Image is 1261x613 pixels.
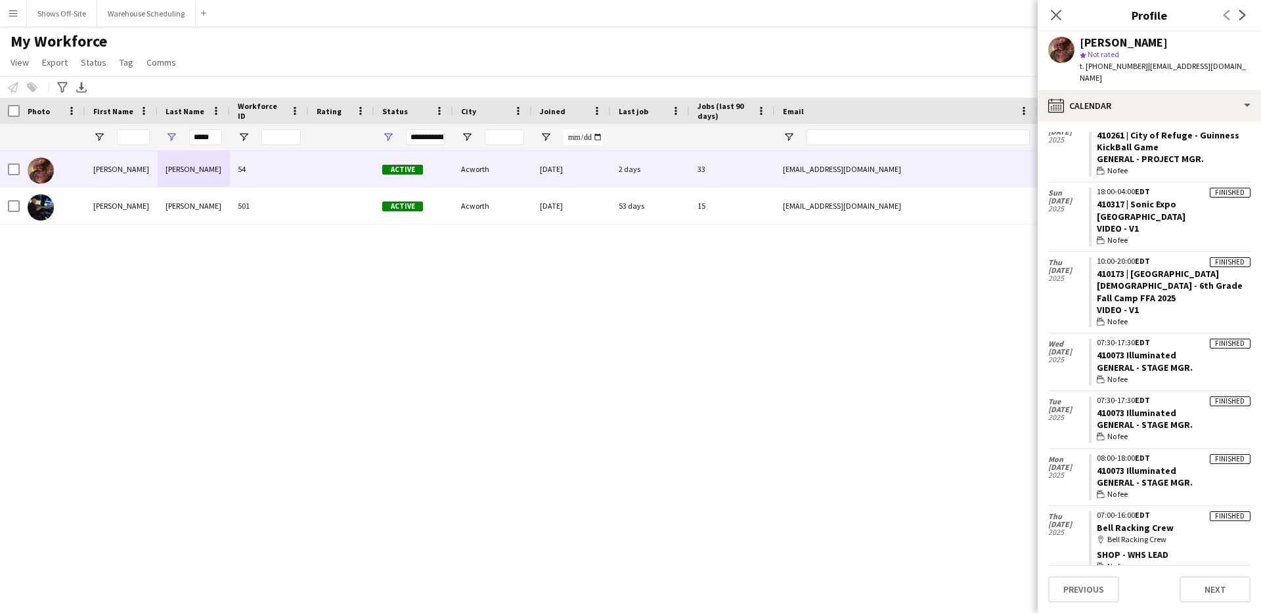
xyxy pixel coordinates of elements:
a: 410073 Illuminated [1097,407,1176,419]
a: Bell Racking Crew [1097,522,1174,534]
span: Status [81,56,106,68]
span: 2025 [1048,274,1089,282]
span: [DATE] [1048,128,1089,136]
span: Active [382,201,423,211]
span: EDT [1135,453,1150,463]
span: First Name [93,106,133,116]
div: 10:00-20:00 [1097,257,1250,265]
span: 2025 [1048,471,1089,479]
span: Thu [1048,513,1089,520]
button: Next [1180,576,1250,602]
span: EDT [1135,256,1150,266]
span: t. [PHONE_NUMBER] [1080,61,1148,71]
span: | [EMAIL_ADDRESS][DOMAIN_NAME] [1080,61,1246,83]
div: 54 [230,151,309,187]
span: No fee [1107,560,1128,572]
input: Email Filter Input [807,129,1030,145]
input: First Name Filter Input [117,129,150,145]
span: 2025 [1048,528,1089,536]
app-action-btn: Advanced filters [55,79,70,95]
span: [DATE] [1048,463,1089,471]
span: [DATE] [1048,406,1089,413]
a: 410073 Illuminated [1097,465,1176,476]
div: 15 [690,188,775,224]
div: 2 days [611,151,690,187]
span: Not rated [1088,49,1119,59]
button: Open Filter Menu [93,131,105,143]
div: Finished [1210,511,1250,521]
span: Last Name [166,106,204,116]
div: 18:00-04:00 [1097,188,1250,196]
div: Calendar [1038,90,1261,121]
div: Video - V1 [1097,304,1250,316]
span: Comms [146,56,176,68]
div: General - Stage Mgr. [1097,419,1250,431]
span: City [461,106,476,116]
span: Wed [1048,340,1089,348]
input: Workforce ID Filter Input [261,129,301,145]
a: Comms [141,54,181,71]
div: 07:00-16:00 [1097,511,1250,519]
button: Open Filter Menu [783,131,795,143]
span: Mon [1048,455,1089,463]
span: Last job [619,106,648,116]
div: [DATE] [532,151,611,187]
div: 08:00-18:00 [1097,454,1250,462]
span: [DATE] [1048,520,1089,528]
span: Status [382,106,408,116]
button: Open Filter Menu [540,131,552,143]
span: 2025 [1048,413,1089,421]
input: Joined Filter Input [564,129,603,145]
span: No fee [1107,431,1128,442]
span: Tag [120,56,133,68]
div: Video - V1 [1097,222,1250,234]
a: 410317 | Sonic Expo [GEOGRAPHIC_DATA] [1097,198,1185,222]
div: [PERSON_NAME] [158,151,230,187]
a: 410073 Illuminated [1097,349,1176,361]
a: 410261 | City of Refuge - Guinness KickBall Game [1097,129,1239,153]
input: City Filter Input [485,129,524,145]
button: Shows Off-Site [27,1,97,26]
div: 33 [690,151,775,187]
span: Tue [1048,398,1089,406]
span: Photo [28,106,50,116]
span: No fee [1107,165,1128,177]
button: Warehouse Scheduling [97,1,196,26]
span: Export [42,56,68,68]
span: EDT [1135,510,1150,520]
span: EDT [1135,395,1150,405]
div: [PERSON_NAME] [1080,37,1168,49]
button: Open Filter Menu [461,131,473,143]
a: Tag [114,54,139,71]
div: [EMAIL_ADDRESS][DOMAIN_NAME] [775,188,1038,224]
span: Sun [1048,189,1089,197]
a: View [5,54,34,71]
div: General - Stage Mgr. [1097,476,1250,488]
div: [PERSON_NAME] [85,151,158,187]
button: Open Filter Menu [382,131,394,143]
span: EDT [1135,186,1150,196]
span: Active [382,165,423,175]
span: Joined [540,106,565,116]
span: View [11,56,29,68]
div: General - Stage Mgr. [1097,362,1250,373]
span: 2025 [1048,356,1089,364]
div: [EMAIL_ADDRESS][DOMAIN_NAME] [775,151,1038,187]
img: Zach Sturino [28,194,54,221]
div: Bell Racking Crew [1097,534,1250,545]
div: [DATE] [532,188,611,224]
span: 2025 [1048,136,1089,144]
button: Open Filter Menu [166,131,177,143]
div: 07:30-17:30 [1097,396,1250,404]
div: Finished [1210,188,1250,198]
span: Email [783,106,804,116]
div: Acworth [453,151,532,187]
span: My Workforce [11,32,107,51]
span: No fee [1107,234,1128,246]
div: Finished [1210,257,1250,267]
h3: Profile [1038,7,1261,24]
span: Jobs (last 90 days) [697,101,751,121]
input: Last Name Filter Input [189,129,222,145]
img: Dawson Sturino [28,158,54,184]
button: Open Filter Menu [238,131,250,143]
